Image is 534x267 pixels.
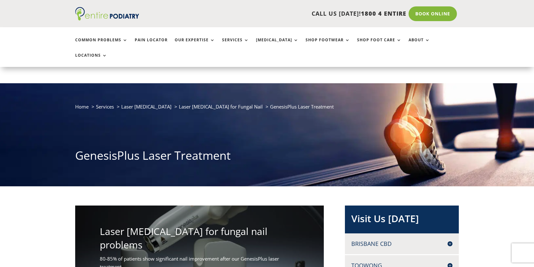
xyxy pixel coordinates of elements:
[270,103,334,110] span: GenesisPlus Laser Treatment
[121,103,171,110] a: Laser [MEDICAL_DATA]
[135,38,168,52] a: Pain Locator
[75,103,89,110] a: Home
[179,103,263,110] a: Laser [MEDICAL_DATA] for Fungal Nail
[357,38,402,52] a: Shop Foot Care
[75,102,459,116] nav: breadcrumb
[409,6,457,21] a: Book Online
[75,53,107,67] a: Locations
[306,38,350,52] a: Shop Footwear
[96,103,114,110] a: Services
[351,212,452,229] h2: Visit Us [DATE]
[222,38,249,52] a: Services
[175,38,215,52] a: Our Expertise
[75,148,459,167] h1: GenesisPlus Laser Treatment
[409,38,430,52] a: About
[75,7,139,20] img: logo (1)
[361,10,406,17] span: 1800 4 ENTIRE
[351,240,452,248] h4: Brisbane CBD
[256,38,299,52] a: [MEDICAL_DATA]
[100,225,296,255] h1: Laser [MEDICAL_DATA] for fungal nail problems
[75,38,128,52] a: Common Problems
[75,15,139,22] a: Entire Podiatry
[164,10,406,18] p: CALL US [DATE]!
